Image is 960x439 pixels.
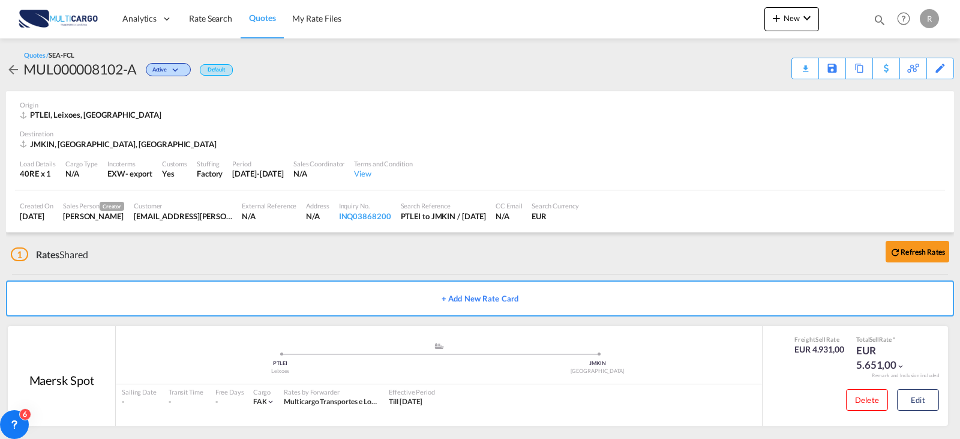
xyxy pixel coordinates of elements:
[30,110,161,120] span: PTLEI, Leixoes, [GEOGRAPHIC_DATA]
[798,60,812,69] md-icon: icon-download
[107,168,125,179] div: EXW
[873,13,886,26] md-icon: icon-magnify
[134,201,232,210] div: Customer
[769,11,784,25] md-icon: icon-plus 400-fg
[23,59,137,79] div: MUL000008102-A
[764,7,819,31] button: icon-plus 400-fgNewicon-chevron-down
[284,387,377,396] div: Rates by Forwarder
[18,5,99,32] img: 82db67801a5411eeacfdbd8acfa81e61.png
[125,168,152,179] div: - export
[306,211,329,222] div: N/A
[215,387,244,396] div: Free Days
[293,168,344,179] div: N/A
[846,389,888,411] button: Delete
[532,201,579,210] div: Search Currency
[20,159,56,168] div: Load Details
[893,8,920,30] div: Help
[794,335,844,344] div: Freight Rate
[63,201,124,211] div: Sales Person
[293,159,344,168] div: Sales Coordinator
[146,63,191,76] div: Change Status Here
[11,248,88,261] div: Shared
[798,58,812,69] div: Quote PDF is not available at this time
[856,335,916,344] div: Total Rate
[122,360,439,368] div: PTLEI
[24,50,74,59] div: Quotes /SEA-FCL
[339,201,391,210] div: Inquiry No.
[107,159,152,168] div: Incoterms
[152,66,170,77] span: Active
[292,13,341,23] span: My Rate Files
[170,67,184,74] md-icon: icon-chevron-down
[532,211,579,222] div: EUR
[197,159,223,168] div: Stuffing
[36,249,60,260] span: Rates
[20,109,164,120] div: PTLEI, Leixoes, Europe
[886,241,949,262] button: icon-refreshRefresh Rates
[439,368,757,375] div: [GEOGRAPHIC_DATA]
[189,13,232,23] span: Rate Search
[253,397,267,406] span: FAK
[306,201,329,210] div: Address
[496,211,522,222] div: N/A
[6,280,954,316] button: + Add New Rate Card
[769,13,814,23] span: New
[856,344,916,372] div: EUR 5.651,00
[890,247,901,258] md-icon: icon-refresh
[389,387,434,396] div: Effective Period
[20,129,940,138] div: Destination
[863,372,948,379] div: Remark and Inclusion included
[65,159,98,168] div: Cargo Type
[869,336,879,343] span: Sell
[134,211,232,222] div: zamir.urrego@gapnvocc.com zamir.urrego@gapnvocc.com
[496,201,522,210] div: CC Email
[815,336,826,343] span: Sell
[20,211,53,222] div: 12 Aug 2025
[169,387,203,396] div: Transit Time
[800,11,814,25] md-icon: icon-chevron-down
[896,362,905,371] md-icon: icon-chevron-down
[432,343,446,349] md-icon: assets/icons/custom/ship-fill.svg
[100,202,124,211] span: Creator
[200,64,233,76] div: Default
[920,9,939,28] div: R
[215,397,218,407] div: -
[232,159,284,168] div: Period
[137,59,194,79] div: Change Status Here
[284,397,377,407] div: Multicargo Transportes e Logistica
[122,368,439,375] div: Leixoes
[242,211,296,222] div: N/A
[401,201,487,210] div: Search Reference
[873,13,886,31] div: icon-magnify
[242,201,296,210] div: External Reference
[197,168,223,179] div: Factory Stuffing
[339,211,391,222] div: INQ03868200
[892,336,895,343] span: Subject to Remarks
[162,168,187,179] div: Yes
[122,397,157,407] div: -
[29,372,94,389] div: Maersk Spot
[20,100,940,109] div: Origin
[63,211,124,222] div: Patricia Barroso
[11,247,28,261] span: 1
[162,159,187,168] div: Customs
[232,168,284,179] div: 20 Aug 2025
[439,360,757,368] div: JMKIN
[20,139,220,150] div: JMKIN, Kingston, Americas
[794,344,844,356] div: EUR 4.931,00
[354,159,412,168] div: Terms and Condition
[122,387,157,396] div: Sailing Date
[389,397,422,407] div: Till 20 Aug 2025
[897,389,939,411] button: Edit
[122,13,157,25] span: Analytics
[389,397,422,406] span: Till [DATE]
[20,201,53,210] div: Created On
[20,168,56,179] div: 40RE x 1
[354,168,412,179] div: View
[6,59,23,79] div: icon-arrow-left
[819,58,845,79] div: Save As Template
[65,168,98,179] div: N/A
[893,8,914,29] span: Help
[249,13,275,23] span: Quotes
